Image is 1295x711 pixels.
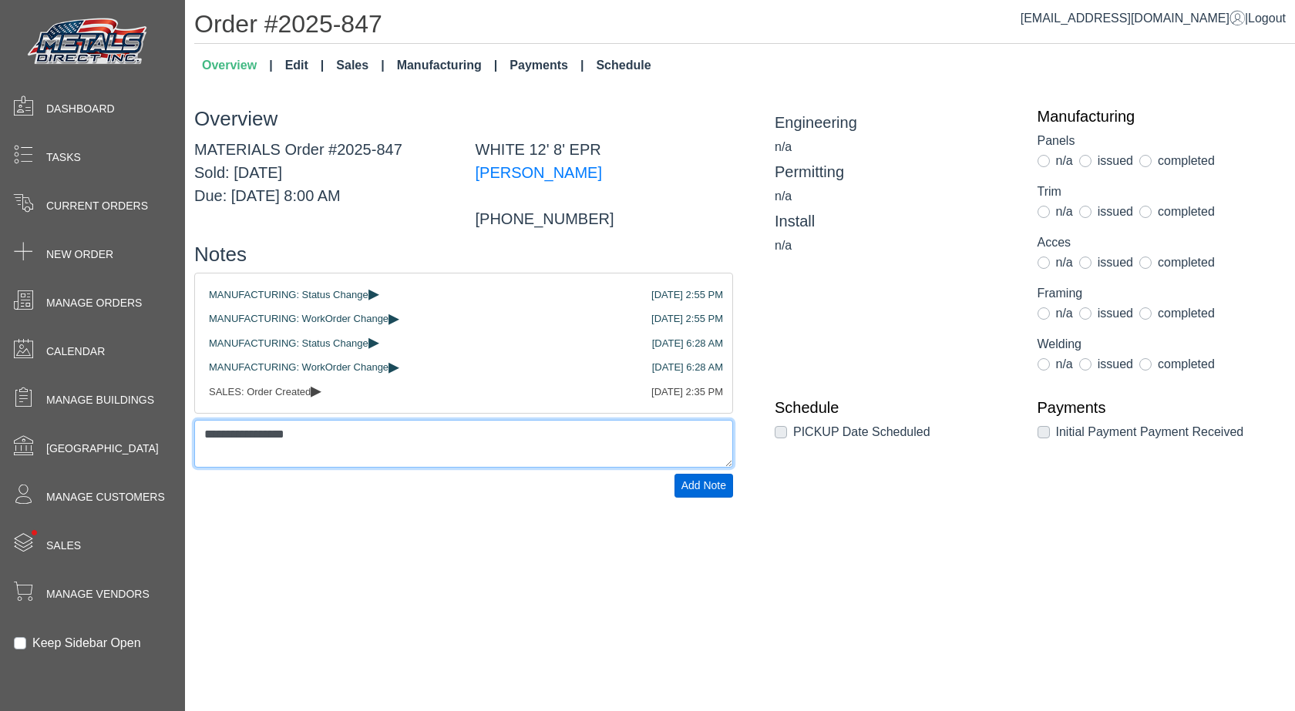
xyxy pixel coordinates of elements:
span: ▸ [311,385,321,395]
div: MATERIALS Order #2025-847 Sold: [DATE] Due: [DATE] 8:00 AM [183,138,464,230]
a: Manufacturing [1038,107,1277,126]
div: n/a [775,138,1014,156]
div: MANUFACTURING: WorkOrder Change [209,360,718,375]
span: Current Orders [46,198,148,214]
span: Manage Vendors [46,586,150,602]
span: Dashboard [46,101,115,117]
span: ▸ [368,337,379,347]
span: • [15,508,54,558]
span: Calendar [46,344,105,360]
a: Schedule [775,398,1014,417]
div: WHITE 12' 8' EPR [PHONE_NUMBER] [464,138,745,230]
div: n/a [775,187,1014,206]
h5: Engineering [775,113,1014,132]
div: SALES: Order Created [209,384,718,400]
span: New Order [46,247,113,263]
span: Manage Orders [46,295,142,311]
span: ▸ [368,288,379,298]
h3: Notes [194,243,733,267]
div: [DATE] 6:28 AM [652,336,723,351]
div: | [1021,9,1286,28]
h5: Permitting [775,163,1014,181]
a: Payments [1038,398,1277,417]
div: [DATE] 6:28 AM [652,360,723,375]
a: Payments [503,50,590,81]
a: [PERSON_NAME] [476,164,602,181]
span: ▸ [388,361,399,371]
span: Logout [1248,12,1286,25]
label: Initial Payment Payment Received [1056,423,1244,441]
span: Sales [46,538,81,554]
label: PICKUP Date Scheduled [793,423,930,441]
label: Keep Sidebar Open [32,634,141,652]
div: MANUFACTURING: Status Change [209,336,718,351]
span: [GEOGRAPHIC_DATA] [46,441,159,457]
span: Tasks [46,149,81,166]
a: [EMAIL_ADDRESS][DOMAIN_NAME] [1021,12,1245,25]
div: MANUFACTURING: WorkOrder Change [209,311,718,327]
a: Sales [330,50,390,81]
div: [DATE] 2:55 PM [651,311,723,327]
h3: Overview [194,107,733,131]
a: Edit [279,50,331,81]
span: Manage Buildings [46,392,154,408]
div: [DATE] 2:55 PM [651,287,723,303]
span: ▸ [388,313,399,323]
span: Manage Customers [46,489,165,505]
a: Overview [196,50,279,81]
button: Add Note [674,474,733,498]
a: Schedule [590,50,657,81]
div: MANUFACTURING: Status Change [209,287,718,303]
div: n/a [775,236,1014,255]
a: Manufacturing [391,50,504,81]
h1: Order #2025-847 [194,9,1295,44]
div: [DATE] 2:35 PM [651,384,723,400]
img: Metals Direct Inc Logo [23,14,154,71]
h5: Install [775,212,1014,230]
span: Add Note [681,479,726,491]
